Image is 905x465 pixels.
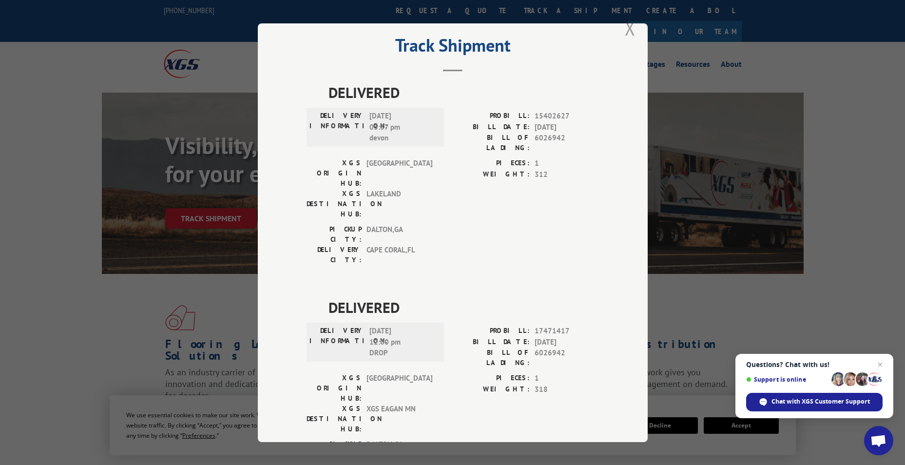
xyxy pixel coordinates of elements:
[366,373,432,404] span: [GEOGRAPHIC_DATA]
[874,359,886,370] span: Close chat
[535,348,599,368] span: 6026942
[625,15,635,41] button: Close modal
[864,426,893,455] div: Open chat
[366,404,432,434] span: XGS EAGAN MN
[307,404,362,434] label: XGS DESTINATION HUB:
[366,245,432,265] span: CAPE CORAL , FL
[366,439,432,460] span: DALTON , GA
[535,111,599,122] span: 15402627
[307,373,362,404] label: XGS ORIGIN HUB:
[369,111,435,144] span: [DATE] 03:37 pm devon
[746,361,883,368] span: Questions? Chat with us!
[453,158,530,169] label: PIECES:
[307,224,362,245] label: PICKUP CITY:
[309,326,365,359] label: DELIVERY INFORMATION:
[453,336,530,348] label: BILL DATE:
[535,158,599,169] span: 1
[309,111,365,144] label: DELIVERY INFORMATION:
[453,169,530,180] label: WEIGHT:
[369,326,435,359] span: [DATE] 12:00 pm DROP
[535,373,599,384] span: 1
[535,384,599,395] span: 318
[535,336,599,348] span: [DATE]
[453,326,530,337] label: PROBILL:
[453,133,530,153] label: BILL OF LADING:
[453,348,530,368] label: BILL OF LADING:
[535,326,599,337] span: 17471417
[307,158,362,189] label: XGS ORIGIN HUB:
[453,373,530,384] label: PIECES:
[307,39,599,57] h2: Track Shipment
[535,133,599,153] span: 6026942
[746,393,883,411] div: Chat with XGS Customer Support
[307,245,362,265] label: DELIVERY CITY:
[366,189,432,219] span: LAKELAND
[453,121,530,133] label: BILL DATE:
[746,376,828,383] span: Support is online
[307,439,362,460] label: PICKUP CITY:
[328,296,599,318] span: DELIVERED
[366,158,432,189] span: [GEOGRAPHIC_DATA]
[535,121,599,133] span: [DATE]
[535,169,599,180] span: 312
[771,397,870,406] span: Chat with XGS Customer Support
[328,81,599,103] span: DELIVERED
[453,384,530,395] label: WEIGHT:
[366,224,432,245] span: DALTON , GA
[307,189,362,219] label: XGS DESTINATION HUB:
[453,111,530,122] label: PROBILL:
